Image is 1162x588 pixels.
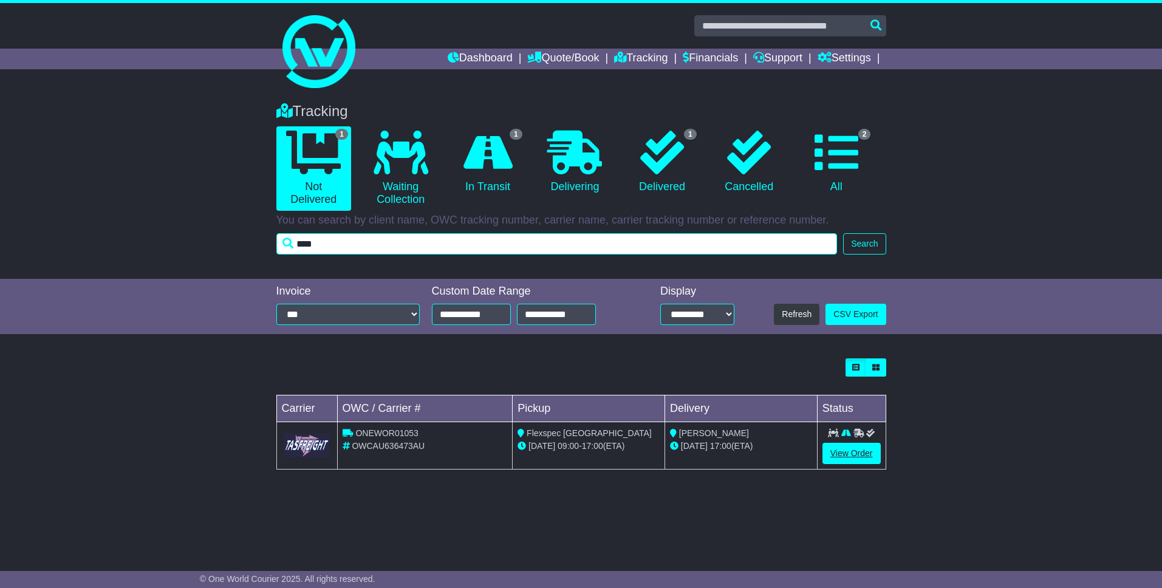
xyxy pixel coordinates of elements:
span: [DATE] [528,441,555,451]
a: 1 Not Delivered [276,126,351,211]
a: View Order [822,443,881,464]
button: Refresh [774,304,819,325]
span: 09:00 [558,441,579,451]
img: website_grey.svg [19,32,29,41]
div: Keywords by Traffic [136,72,200,80]
a: 1 Delivered [624,126,699,198]
div: - (ETA) [518,440,660,453]
a: Delivering [538,126,612,198]
a: Settings [818,49,871,69]
a: Cancelled [712,126,787,198]
a: 1 In Transit [450,126,525,198]
a: Tracking [614,49,668,69]
span: 17:00 [582,441,603,451]
td: Status [817,395,886,422]
span: 1 [684,129,697,140]
td: Delivery [665,395,817,422]
span: 1 [510,129,522,140]
img: logo_orange.svg [19,19,29,29]
span: 17:00 [710,441,731,451]
span: OWCAU636473AU [352,441,425,451]
div: v 4.0.25 [34,19,60,29]
img: tab_keywords_by_traffic_grey.svg [123,70,132,80]
div: Custom Date Range [432,285,627,298]
a: Quote/Book [527,49,599,69]
span: © One World Courier 2025. All rights reserved. [200,574,375,584]
td: Pickup [513,395,665,422]
div: Invoice [276,285,420,298]
span: 2 [858,129,871,140]
td: Carrier [276,395,337,422]
a: Waiting Collection [363,126,438,211]
div: Domain: [DOMAIN_NAME] [32,32,134,41]
a: 2 All [799,126,873,198]
button: Search [843,233,886,255]
a: Support [753,49,802,69]
p: You can search by client name, OWC tracking number, carrier name, carrier tracking number or refe... [276,214,886,227]
a: CSV Export [825,304,886,325]
a: Dashboard [448,49,513,69]
span: 1 [335,129,348,140]
a: Financials [683,49,738,69]
td: OWC / Carrier # [337,395,513,422]
div: Tracking [270,103,892,120]
img: tab_domain_overview_orange.svg [35,70,45,80]
span: [DATE] [681,441,708,451]
span: Flexspec [GEOGRAPHIC_DATA] [527,428,652,438]
img: GetCarrierServiceLogo [284,434,330,457]
span: ONEWOR01053 [355,428,418,438]
div: (ETA) [670,440,812,453]
div: Display [660,285,734,298]
span: [PERSON_NAME] [679,428,749,438]
div: Domain Overview [49,72,109,80]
